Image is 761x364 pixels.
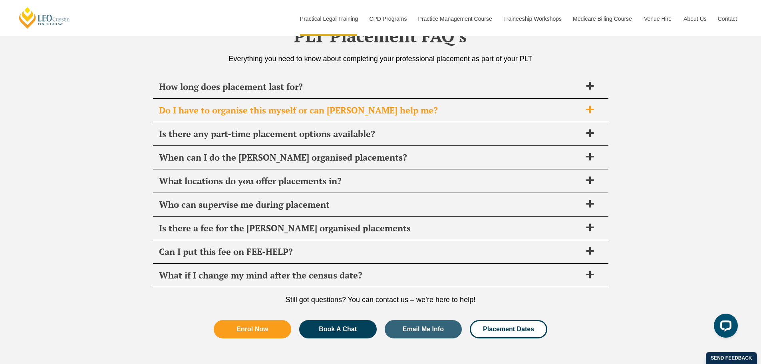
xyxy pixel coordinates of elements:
[567,2,638,36] a: Medicare Billing Course
[294,2,364,36] a: Practical Legal Training
[228,55,532,63] span: Everything you need to know about completing your professional placement as part of your PLT
[470,320,547,338] a: Placement Dates
[678,2,712,36] a: About Us
[159,152,582,163] span: When can I do the [PERSON_NAME] organised placements?
[712,2,743,36] a: Contact
[483,326,534,332] span: Placement Dates
[707,310,741,344] iframe: LiveChat chat widget
[159,175,582,187] span: What locations do you offer placements in?
[319,326,357,332] span: Book A Chat
[159,81,582,92] span: How long does placement last for?
[363,2,412,36] a: CPD Programs
[638,2,678,36] a: Venue Hire
[159,223,582,234] span: Is there a fee for the [PERSON_NAME] organised placements
[159,105,582,116] span: Do I have to organise this myself or can [PERSON_NAME] help me?
[159,199,582,210] span: Who can supervise me during placement
[153,295,608,304] p: Still got questions? You can contact us – we’re here to help!
[159,128,582,139] span: Is there any part-time placement options available?
[18,6,71,29] a: [PERSON_NAME] Centre for Law
[159,246,582,257] span: Can I put this fee on FEE-HELP?
[153,26,608,46] h2: PLT Placement FAQ’s
[159,270,582,281] span: What if I change my mind after the census date?
[299,320,377,338] a: Book A Chat
[214,320,291,338] a: Enrol Now
[236,326,268,332] span: Enrol Now
[385,320,462,338] a: Email Me Info
[497,2,567,36] a: Traineeship Workshops
[403,326,444,332] span: Email Me Info
[412,2,497,36] a: Practice Management Course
